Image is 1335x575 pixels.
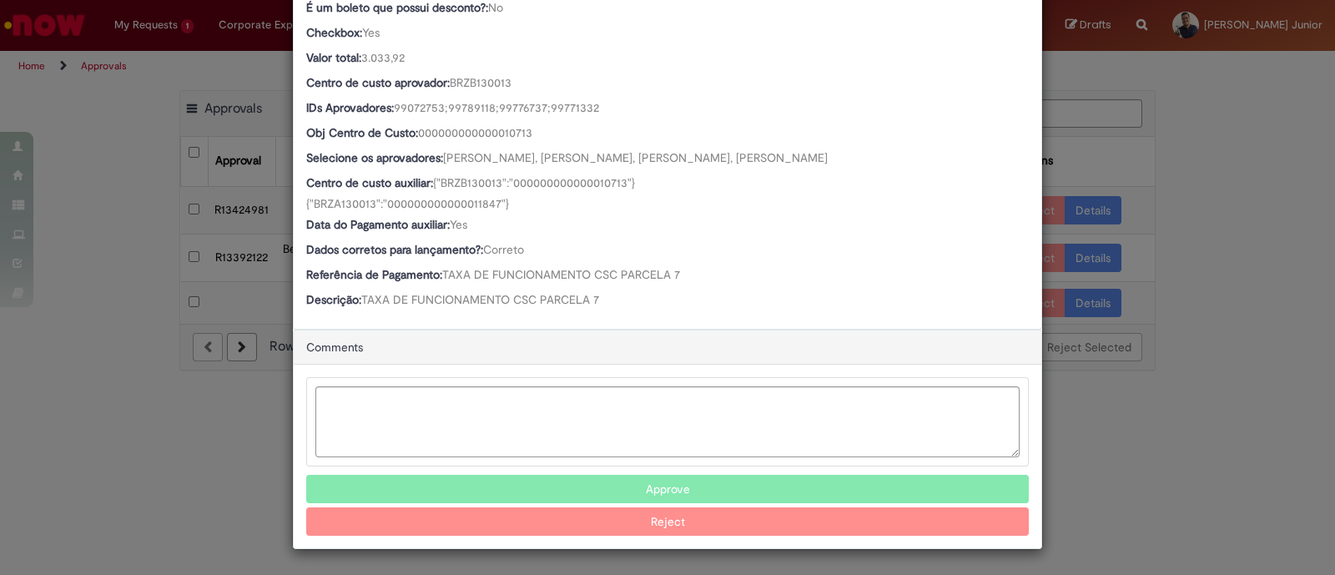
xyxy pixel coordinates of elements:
[450,217,467,232] span: Yes
[483,242,524,257] span: Correto
[306,340,363,355] span: Comments
[306,75,450,90] b: Centro de custo aprovador:
[306,507,1029,536] button: Reject
[306,475,1029,503] button: Approve
[306,100,394,115] b: IDs Aprovadores:
[362,25,380,40] span: Yes
[306,267,442,282] b: Referência de Pagamento:
[361,292,599,307] span: TAXA DE FUNCIONAMENTO CSC PARCELA 7
[306,217,450,232] b: Data do Pagamento auxiliar:
[450,75,511,90] span: BRZB130013
[443,150,828,165] span: [PERSON_NAME], [PERSON_NAME], [PERSON_NAME], [PERSON_NAME]
[442,267,680,282] span: TAXA DE FUNCIONAMENTO CSC PARCELA 7
[306,175,635,211] span: {"BRZB130013":"000000000000010713"} {"BRZA130013":"000000000000011847"}
[306,125,418,140] b: Obj Centro de Custo:
[361,50,405,65] span: 3.033,92
[306,175,433,190] b: Centro de custo auxiliar:
[394,100,599,115] span: 99072753;99789118;99776737;99771332
[306,25,362,40] b: Checkbox:
[306,150,443,165] b: Selecione os aprovadores:
[306,242,483,257] b: Dados corretos para lançamento?:
[306,50,361,65] b: Valor total:
[306,292,361,307] b: Descrição:
[418,125,532,140] span: 000000000000010713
